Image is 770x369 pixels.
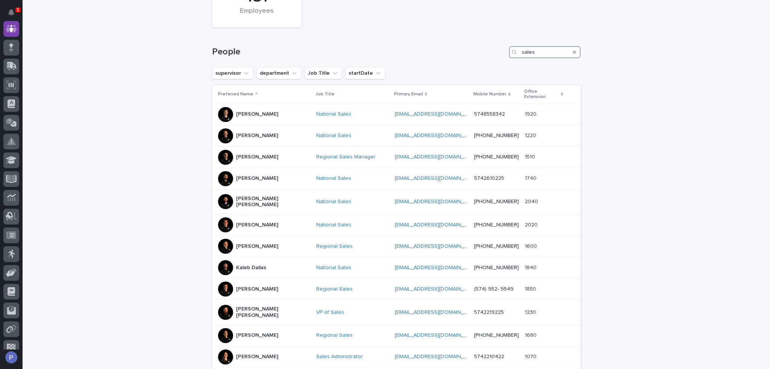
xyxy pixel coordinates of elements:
a: [PHONE_NUMBER] [474,199,519,204]
a: Regional Sales [316,286,353,292]
tr: Kaleb DallasNational Sales [EMAIL_ADDRESS][DOMAIN_NAME] [PHONE_NUMBER]18401840 [212,257,581,279]
tr: [PERSON_NAME]Regional Sales Manager [EMAIL_ADDRESS][DOMAIN_NAME] [PHONE_NUMBER]15101510 [212,146,581,168]
a: [PHONE_NUMBER] [474,265,519,270]
tr: [PERSON_NAME] [PERSON_NAME]National Sales [EMAIL_ADDRESS][DOMAIN_NAME] [PHONE_NUMBER]20402040 [212,189,581,214]
a: [EMAIL_ADDRESS][DOMAIN_NAME] [395,244,480,249]
tr: [PERSON_NAME]Regional Sales [EMAIL_ADDRESS][DOMAIN_NAME] [PHONE_NUMBER]16801680 [212,325,581,346]
a: National Sales [316,111,351,117]
button: startDate [345,67,385,79]
a: 5742219225 [474,310,504,315]
button: Job Title [305,67,342,79]
a: 5742210422 [474,354,504,359]
p: 1220 [525,131,538,139]
a: [EMAIL_ADDRESS][DOMAIN_NAME] [395,176,480,181]
p: Preferred Name [218,90,253,98]
p: Mobile Number [473,90,506,98]
a: [PHONE_NUMBER] [474,222,519,227]
a: National Sales [316,199,351,205]
a: [EMAIL_ADDRESS][DOMAIN_NAME] [395,333,480,338]
div: Notifications1 [9,9,19,21]
h1: People [212,47,506,57]
a: [EMAIL_ADDRESS][DOMAIN_NAME] [395,265,480,270]
button: users-avatar [3,349,19,365]
a: Regional Sales [316,243,353,250]
a: National Sales [316,133,351,139]
a: (574) 952- 9549 [474,286,514,292]
a: 5748558342 [474,111,505,117]
tr: [PERSON_NAME]National Sales [EMAIL_ADDRESS][DOMAIN_NAME] 574855834219201920 [212,104,581,125]
tr: [PERSON_NAME]Sales Administrator [EMAIL_ADDRESS][DOMAIN_NAME] 574221042210701070 [212,346,581,367]
p: Office Extension [524,87,559,101]
tr: [PERSON_NAME]National Sales [EMAIL_ADDRESS][DOMAIN_NAME] [PHONE_NUMBER]12201220 [212,125,581,146]
a: [PHONE_NUMBER] [474,154,519,160]
p: 1680 [525,331,538,339]
p: 2040 [525,197,540,205]
a: [EMAIL_ADDRESS][DOMAIN_NAME] [395,222,480,227]
a: [EMAIL_ADDRESS][DOMAIN_NAME] [395,111,480,117]
p: 1850 [525,285,538,292]
a: National Sales [316,265,351,271]
p: 1070 [525,352,538,360]
p: 1740 [525,174,538,182]
tr: [PERSON_NAME]Regional Sales [EMAIL_ADDRESS][DOMAIN_NAME] (574) 952- 954918501850 [212,279,581,300]
p: Job Title [315,90,335,98]
a: 5742610225 [474,176,504,181]
p: 2020 [525,220,539,228]
p: 1230 [525,308,538,316]
tr: [PERSON_NAME]Regional Sales [EMAIL_ADDRESS][DOMAIN_NAME] [PHONE_NUMBER]16001600 [212,236,581,257]
a: National Sales [316,222,351,228]
a: [PHONE_NUMBER] [474,133,519,138]
p: [PERSON_NAME] [236,154,278,160]
a: [EMAIL_ADDRESS][DOMAIN_NAME] [395,354,480,359]
a: [EMAIL_ADDRESS][DOMAIN_NAME] [395,199,480,204]
a: [EMAIL_ADDRESS][DOMAIN_NAME] [395,310,480,315]
a: Sales Administrator [316,354,363,360]
button: supervisor [212,67,253,79]
p: [PERSON_NAME] [236,286,278,292]
a: [EMAIL_ADDRESS][DOMAIN_NAME] [395,154,480,160]
p: [PERSON_NAME] [236,175,278,182]
p: [PERSON_NAME] [PERSON_NAME] [236,306,310,319]
p: 1920 [525,110,538,117]
p: Primary Email [394,90,423,98]
tr: [PERSON_NAME]National Sales [EMAIL_ADDRESS][DOMAIN_NAME] [PHONE_NUMBER]20202020 [212,214,581,236]
tr: [PERSON_NAME]National Sales [EMAIL_ADDRESS][DOMAIN_NAME] 574261022517401740 [212,168,581,189]
input: Search [509,46,581,58]
a: Regional Sales Manager [316,154,376,160]
a: Regional Sales [316,332,353,339]
p: [PERSON_NAME] [236,222,278,228]
p: 1600 [525,242,538,250]
a: [EMAIL_ADDRESS][DOMAIN_NAME] [395,286,480,292]
p: [PERSON_NAME] [236,111,278,117]
a: National Sales [316,175,351,182]
a: [PHONE_NUMBER] [474,244,519,249]
a: VP of Sales [316,309,344,316]
p: [PERSON_NAME] [236,354,278,360]
button: department [256,67,302,79]
p: 1510 [525,152,537,160]
p: [PERSON_NAME] [236,133,278,139]
div: Employees [225,7,289,23]
p: 1 [17,7,19,12]
p: Kaleb Dallas [236,265,266,271]
p: 1840 [525,263,538,271]
p: [PERSON_NAME] [236,332,278,339]
p: [PERSON_NAME] [236,243,278,250]
a: [PHONE_NUMBER] [474,333,519,338]
tr: [PERSON_NAME] [PERSON_NAME]VP of Sales [EMAIL_ADDRESS][DOMAIN_NAME] 574221922512301230 [212,300,581,325]
a: [EMAIL_ADDRESS][DOMAIN_NAME] [395,133,480,138]
button: Notifications [3,5,19,20]
p: [PERSON_NAME] [PERSON_NAME] [236,196,310,208]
